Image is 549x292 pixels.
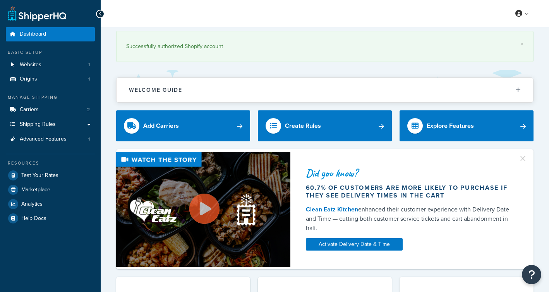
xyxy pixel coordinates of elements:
a: Marketplace [6,183,95,197]
a: Test Your Rates [6,168,95,182]
div: Explore Features [427,120,474,131]
a: Origins1 [6,72,95,86]
span: Shipping Rules [20,121,56,128]
span: 2 [87,106,90,113]
a: Activate Delivery Date & Time [306,238,403,251]
h2: Welcome Guide [129,87,182,93]
span: Origins [20,76,37,82]
span: Help Docs [21,215,46,222]
button: Welcome Guide [117,78,533,102]
span: 1 [88,76,90,82]
a: Shipping Rules [6,117,95,132]
a: Carriers2 [6,103,95,117]
a: Help Docs [6,211,95,225]
div: Create Rules [285,120,321,131]
span: 1 [88,136,90,143]
span: Analytics [21,201,43,208]
a: × [520,41,523,47]
a: Advanced Features1 [6,132,95,146]
div: Resources [6,160,95,167]
a: Create Rules [258,110,392,141]
div: Manage Shipping [6,94,95,101]
div: enhanced their customer experience with Delivery Date and Time — cutting both customer service ti... [306,205,515,233]
li: Advanced Features [6,132,95,146]
span: Carriers [20,106,39,113]
div: Successfully authorized Shopify account [126,41,523,52]
span: Advanced Features [20,136,67,143]
span: 1 [88,62,90,68]
span: Test Your Rates [21,172,58,179]
a: Dashboard [6,27,95,41]
button: Open Resource Center [522,265,541,284]
div: Did you know? [306,168,515,179]
span: Websites [20,62,41,68]
div: 60.7% of customers are more likely to purchase if they see delivery times in the cart [306,184,515,199]
span: Marketplace [21,187,50,193]
div: Basic Setup [6,49,95,56]
li: Origins [6,72,95,86]
li: Carriers [6,103,95,117]
img: Video thumbnail [116,152,290,266]
div: Add Carriers [143,120,179,131]
li: Websites [6,58,95,72]
a: Analytics [6,197,95,211]
a: Explore Features [400,110,534,141]
a: Add Carriers [116,110,250,141]
a: Websites1 [6,58,95,72]
a: Clean Eatz Kitchen [306,205,358,214]
span: Dashboard [20,31,46,38]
